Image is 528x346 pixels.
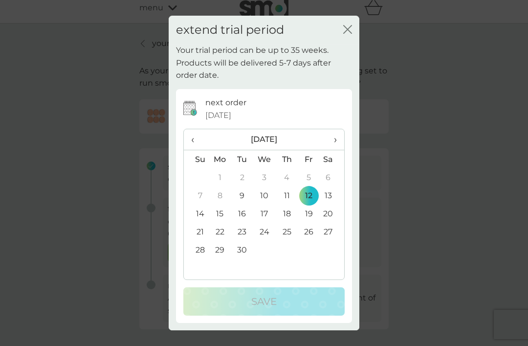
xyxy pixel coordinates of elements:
[253,186,276,205] td: 10
[298,205,320,223] td: 19
[320,205,344,223] td: 20
[276,186,298,205] td: 11
[231,223,253,241] td: 23
[343,25,352,35] button: close
[176,44,352,82] p: Your trial period can be up to 35 weeks. Products will be delivered 5-7 days after order date.
[209,150,231,169] th: Mo
[183,287,345,316] button: Save
[209,205,231,223] td: 15
[320,150,344,169] th: Sa
[205,109,231,122] span: [DATE]
[184,223,209,241] td: 21
[276,205,298,223] td: 18
[184,186,209,205] td: 7
[298,223,320,241] td: 26
[231,205,253,223] td: 16
[176,23,284,37] h2: extend trial period
[298,150,320,169] th: Fr
[327,129,337,150] span: ›
[253,223,276,241] td: 24
[209,223,231,241] td: 22
[251,294,277,309] p: Save
[184,150,209,169] th: Su
[231,150,253,169] th: Tu
[298,168,320,186] td: 5
[205,96,246,109] p: next order
[184,241,209,259] td: 28
[253,205,276,223] td: 17
[320,186,344,205] td: 13
[276,150,298,169] th: Th
[231,186,253,205] td: 9
[209,241,231,259] td: 29
[231,168,253,186] td: 2
[209,168,231,186] td: 1
[298,186,320,205] td: 12
[276,168,298,186] td: 4
[231,241,253,259] td: 30
[320,168,344,186] td: 6
[253,168,276,186] td: 3
[276,223,298,241] td: 25
[191,129,201,150] span: ‹
[209,186,231,205] td: 8
[209,129,320,150] th: [DATE]
[320,223,344,241] td: 27
[184,205,209,223] td: 14
[253,150,276,169] th: We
